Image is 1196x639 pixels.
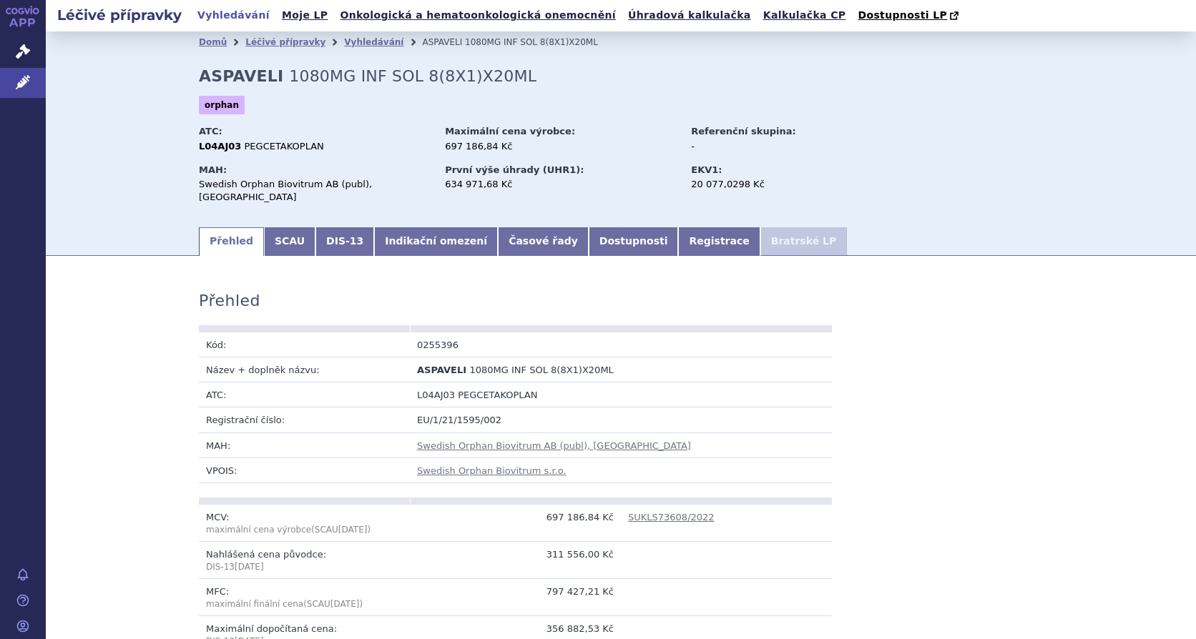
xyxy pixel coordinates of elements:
a: Swedish Orphan Biovitrum AB (publ), [GEOGRAPHIC_DATA] [417,440,691,451]
span: 1080MG INF SOL 8(8X1)X20ML [470,365,614,375]
a: Úhradová kalkulačka [624,6,755,25]
h3: Přehled [199,292,260,310]
p: DIS-13 [206,561,403,573]
span: (SCAU ) [206,525,371,535]
a: SUKLS73608/2022 [628,512,715,522]
td: ATC: [199,382,410,407]
a: Swedish Orphan Biovitrum s.r.o. [417,465,567,476]
a: Onkologická a hematoonkologická onemocnění [335,6,620,25]
strong: ATC: [199,126,222,137]
td: 797 427,21 Kč [410,579,621,616]
td: MFC: [199,579,410,616]
div: 20 077,0298 Kč [691,178,852,191]
td: VPOIS: [199,457,410,482]
td: Název + doplněk názvu: [199,357,410,382]
span: L04AJ03 [417,390,455,400]
div: 634 971,68 Kč [445,178,677,191]
span: 1080MG INF SOL 8(8X1)X20ML [465,37,598,47]
a: Dostupnosti [589,227,679,256]
a: Přehled [199,227,264,256]
td: Kód: [199,332,410,357]
div: Swedish Orphan Biovitrum AB (publ), [GEOGRAPHIC_DATA] [199,178,431,204]
a: Dostupnosti LP [853,6,966,26]
a: SCAU [264,227,315,256]
td: MAH: [199,432,410,457]
a: Moje LP [278,6,332,25]
td: MCV: [199,505,410,542]
td: 0255396 [410,332,621,357]
a: Léčivé přípravky [245,37,325,47]
span: [DATE] [330,599,360,609]
div: - [691,140,852,153]
span: [DATE] [338,525,368,535]
span: Dostupnosti LP [858,9,947,21]
a: Vyhledávání [344,37,403,47]
div: 697 186,84 Kč [445,140,677,153]
td: 311 556,00 Kč [410,542,621,579]
span: maximální cena výrobce [206,525,311,535]
span: [DATE] [235,562,264,572]
strong: L04AJ03 [199,141,241,152]
strong: EKV1: [691,164,722,175]
strong: ASPAVELI [199,67,283,85]
p: maximální finální cena [206,598,403,610]
td: Nahlášená cena původce: [199,542,410,579]
a: Indikační omezení [374,227,498,256]
h2: Léčivé přípravky [46,5,193,25]
td: EU/1/21/1595/002 [410,407,832,432]
td: Registrační číslo: [199,407,410,432]
strong: Maximální cena výrobce: [445,126,575,137]
td: 697 186,84 Kč [410,505,621,542]
a: Časové řady [498,227,589,256]
a: Vyhledávání [193,6,274,25]
span: PEGCETAKOPLAN [245,141,324,152]
a: DIS-13 [315,227,374,256]
strong: První výše úhrady (UHR1): [445,164,584,175]
span: 1080MG INF SOL 8(8X1)X20ML [289,67,536,85]
span: ASPAVELI [422,37,462,47]
strong: MAH: [199,164,227,175]
span: PEGCETAKOPLAN [458,390,537,400]
a: Registrace [678,227,760,256]
strong: Referenční skupina: [691,126,795,137]
span: ASPAVELI [417,365,466,375]
a: Kalkulačka CP [759,6,851,25]
span: orphan [199,96,245,114]
span: (SCAU ) [303,599,363,609]
a: Domů [199,37,227,47]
